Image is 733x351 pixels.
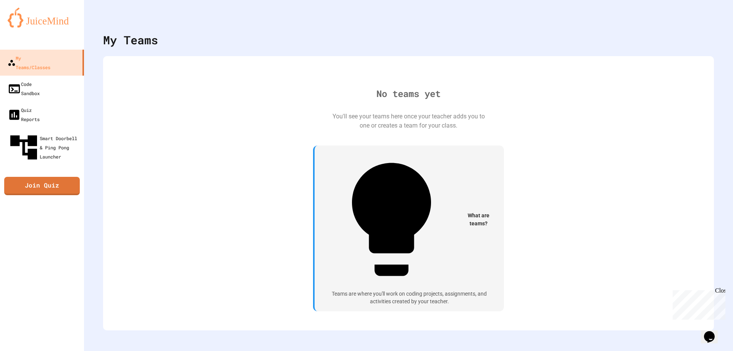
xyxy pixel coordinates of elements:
div: Smart Doorbell & Ping Pong Launcher [8,131,81,163]
div: Chat with us now!Close [3,3,53,49]
div: Teams are where you'll work on coding projects, assignments, and activities created by your teacher. [324,290,495,305]
div: My Teams [103,31,158,49]
div: Code Sandbox [8,79,40,98]
a: Join Quiz [4,177,80,195]
iframe: chat widget [701,320,725,343]
span: What are teams? [462,212,495,228]
iframe: chat widget [670,287,725,320]
div: Quiz Reports [8,105,40,124]
div: You'll see your teams here once your teacher adds you to one or creates a team for your class. [332,112,485,130]
div: My Teams/Classes [8,53,50,72]
img: logo-orange.svg [8,8,76,27]
div: No teams yet [376,87,441,100]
